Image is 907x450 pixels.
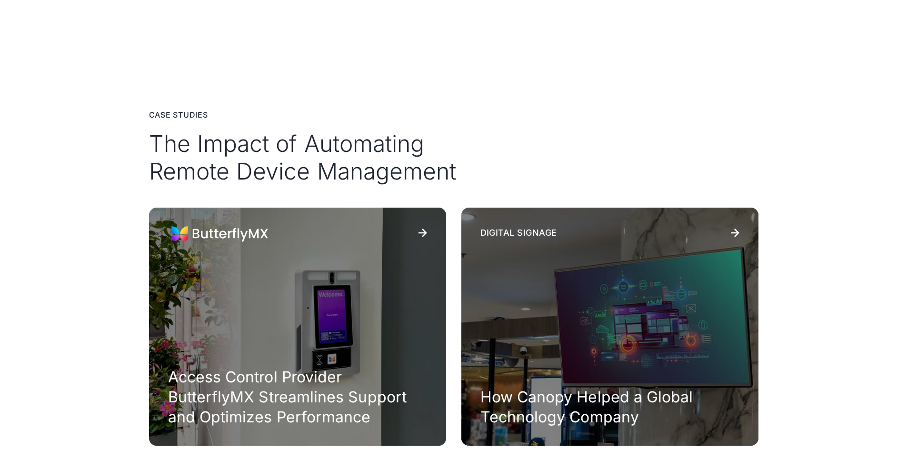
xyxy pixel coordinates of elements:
h3: How Canopy Helped a Global Technology Company [480,387,739,427]
div: Digital Signage [480,228,557,238]
div: case studies [149,109,511,120]
a: Digital SignageHow Canopy Helped a Global Technology Company [461,208,758,446]
a: Access Control Provider ButterflyMX Streamlines Support and Optimizes Performance [149,208,446,446]
h2: The Impact of Automating Remote Device Management [149,130,511,185]
h3: Access Control Provider ButterflyMX Streamlines Support and Optimizes Performance [168,367,427,427]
